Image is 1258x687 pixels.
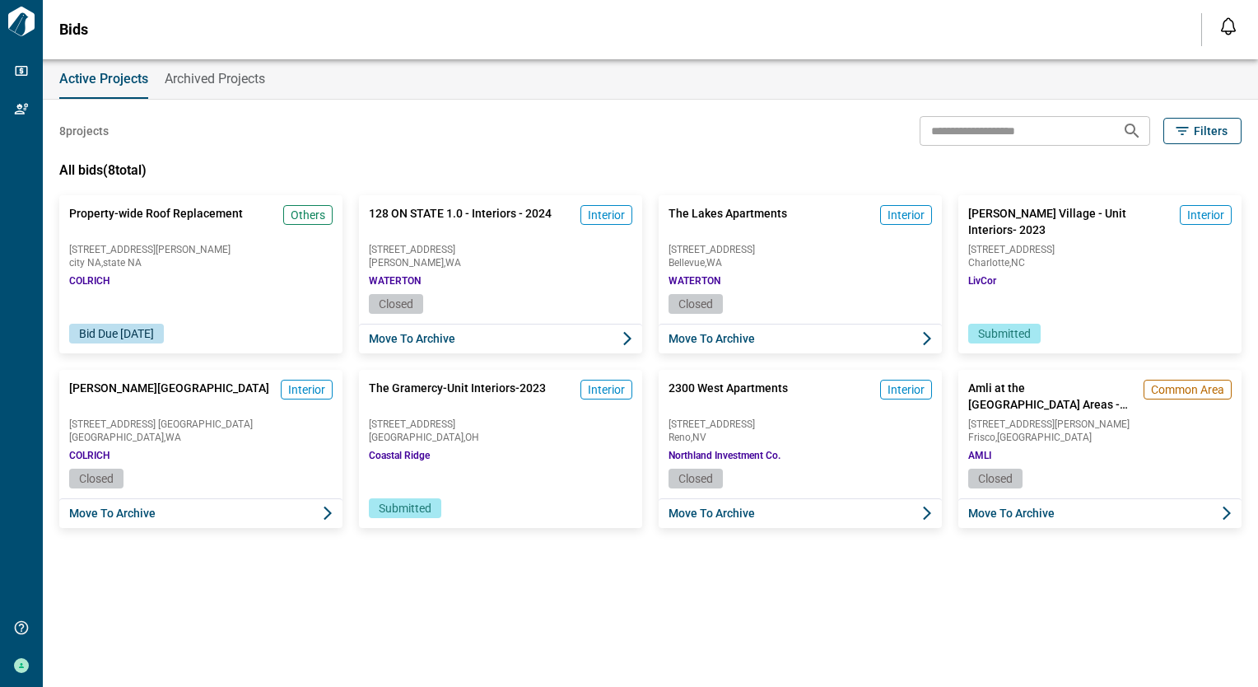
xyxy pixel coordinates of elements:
span: WATERTON [669,274,720,287]
span: Closed [379,297,413,311]
button: Move to Archive [359,324,642,353]
span: [STREET_ADDRESS][PERSON_NAME] [69,245,333,255]
span: city NA , state NA [69,258,333,268]
span: [GEOGRAPHIC_DATA] , WA [69,432,333,442]
span: Northland Investment Co. [669,449,780,462]
span: Bid Due [DATE] [79,327,154,340]
span: AMLI [968,449,991,462]
button: Filters [1163,118,1242,144]
span: Bellevue , WA [669,258,932,268]
span: LivCor [968,274,996,287]
span: Coastal Ridge [369,449,430,462]
span: Closed [678,297,713,311]
span: [STREET_ADDRESS] [968,245,1232,255]
span: Move to Archive [968,505,1055,521]
span: Reno , NV [669,432,932,442]
span: Interior [288,381,325,398]
div: base tabs [43,59,1258,99]
span: Move to Archive [669,330,755,347]
span: [STREET_ADDRESS] [669,245,932,255]
span: Charlotte , NC [968,258,1232,268]
span: Common Area [1151,381,1224,398]
span: COLRICH [69,274,110,287]
button: Move to Archive [659,324,942,353]
button: Move to Archive [659,498,942,528]
span: Bids [59,21,88,38]
span: Move to Archive [69,505,156,521]
span: [STREET_ADDRESS] [669,419,932,429]
span: Interior [888,381,925,398]
iframe: Intercom live chat [1202,631,1242,671]
span: Frisco , [GEOGRAPHIC_DATA] [968,432,1232,442]
span: [STREET_ADDRESS] [GEOGRAPHIC_DATA] [69,419,333,429]
span: 2300 West Apartments [669,380,788,413]
span: Others [291,207,325,223]
span: Interior [588,381,625,398]
span: Submitted [978,327,1031,340]
span: Amli at the [GEOGRAPHIC_DATA] Areas - 2023 [968,380,1137,413]
span: Interior [588,207,625,223]
button: Move to Archive [59,498,342,528]
span: [PERSON_NAME] Village - Unit Interiors- 2023 [968,205,1173,238]
span: The Lakes Apartments [669,205,787,238]
span: Interior [1187,207,1224,223]
span: Closed [79,472,114,485]
span: Interior [888,207,925,223]
span: WATERTON [369,274,421,287]
span: [STREET_ADDRESS] [369,419,632,429]
span: Filters [1194,123,1228,139]
span: Submitted [379,502,431,515]
button: Open notification feed [1215,13,1242,40]
span: Closed [678,472,713,485]
span: 128 ON STATE 1.0 - Interiors - 2024 [369,205,552,238]
span: All bids ( 8 total) [59,162,147,178]
span: Closed [978,472,1013,485]
span: 8 projects [59,123,109,139]
span: [STREET_ADDRESS] [369,245,632,255]
button: Move to Archive [958,498,1242,528]
span: Archived Projects [165,71,265,87]
span: Move to Archive [669,505,755,521]
span: [PERSON_NAME][GEOGRAPHIC_DATA] [69,380,269,413]
button: Search projects [1116,114,1149,147]
span: [GEOGRAPHIC_DATA] , OH [369,432,632,442]
span: Active Projects [59,71,148,87]
span: The Gramercy-Unit Interiors-2023 [369,380,546,413]
span: Property-wide Roof Replacement [69,205,243,238]
span: [STREET_ADDRESS][PERSON_NAME] [968,419,1232,429]
span: COLRICH [69,449,110,462]
span: [PERSON_NAME] , WA [369,258,632,268]
span: Move to Archive [369,330,455,347]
